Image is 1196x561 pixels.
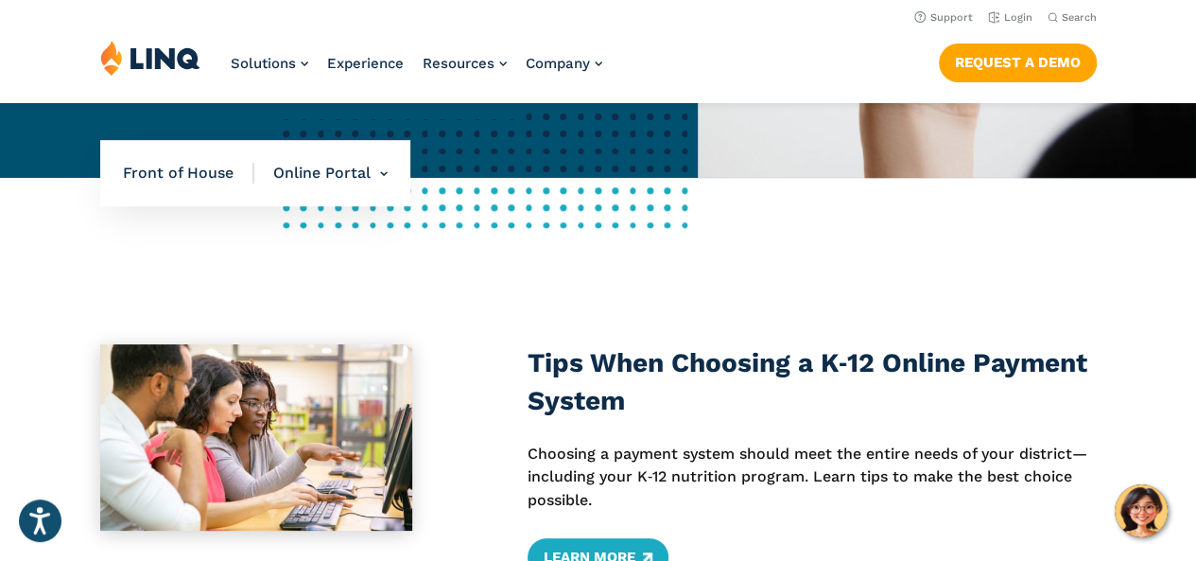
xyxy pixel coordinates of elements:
li: Online Portal [254,140,388,206]
a: Solutions [231,55,308,72]
a: Login [988,11,1032,24]
a: Support [914,11,973,24]
img: Woman looking at different systems with colleagues [100,344,412,531]
a: Company [526,55,602,72]
nav: Button Navigation [939,40,1097,81]
img: LINQ | K‑12 Software [100,40,200,76]
button: Hello, have a question? Let’s chat. [1115,484,1168,537]
p: Choosing a payment system should meet the entire needs of your district—including your K‑12 nutri... [528,443,1097,512]
a: Request a Demo [939,44,1097,81]
span: Company [526,55,590,72]
a: Resources [423,55,507,72]
span: Solutions [231,55,296,72]
a: Experience [327,55,404,72]
span: Search [1062,11,1097,24]
span: Resources [423,55,494,72]
h3: Tips When Choosing a K‑12 Online Payment System [528,344,1097,420]
button: Open Search Bar [1048,10,1097,25]
nav: Primary Navigation [231,40,602,102]
span: Front of House [123,163,254,184]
